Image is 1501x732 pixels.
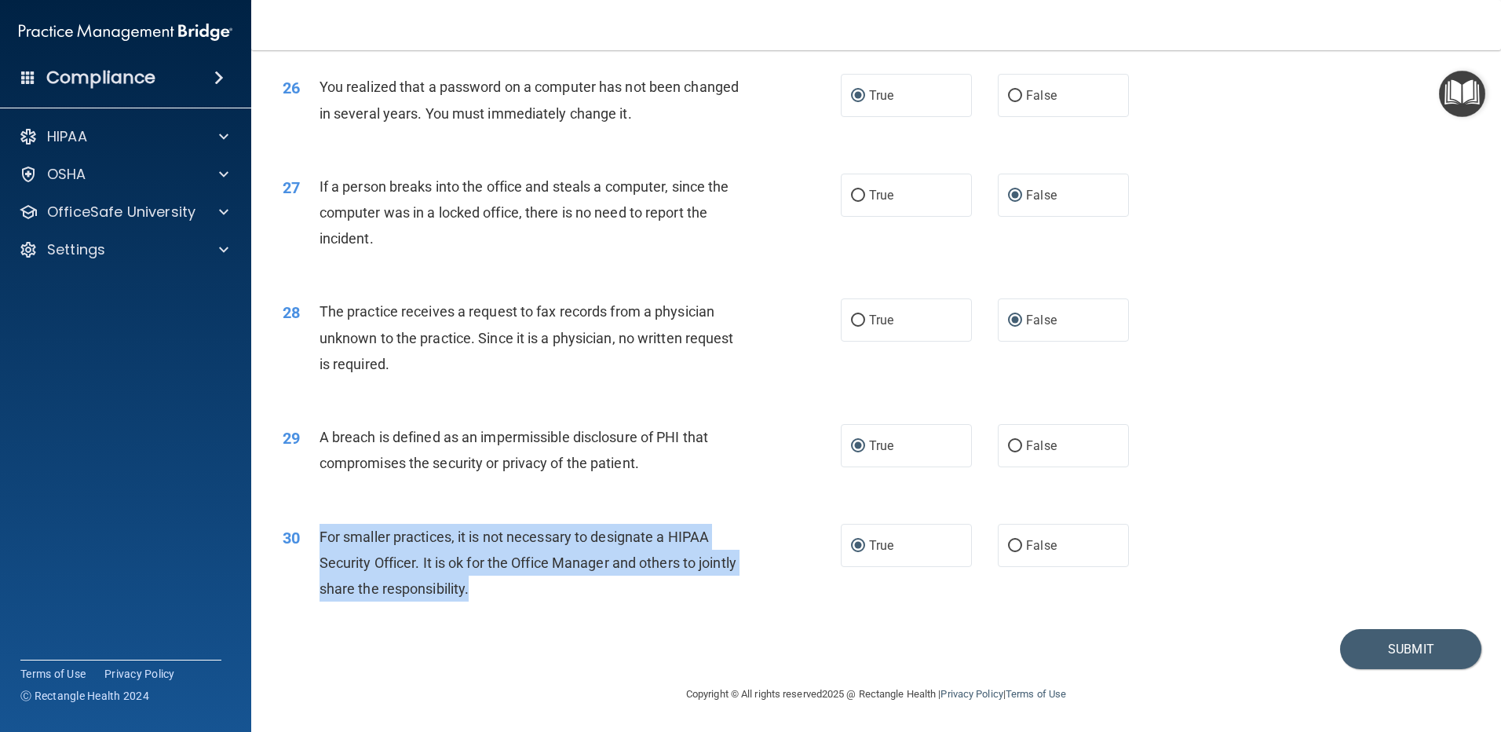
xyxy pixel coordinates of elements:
[1422,624,1482,683] iframe: Drift Widget Chat Controller
[851,190,865,202] input: True
[283,429,300,448] span: 29
[851,315,865,327] input: True
[19,127,228,146] a: HIPAA
[19,16,232,48] img: PMB logo
[869,438,893,453] span: True
[320,303,734,371] span: The practice receives a request to fax records from a physician unknown to the practice. Since it...
[1340,629,1481,669] button: Submit
[320,429,708,471] span: A breach is defined as an impermissible disclosure of PHI that compromises the security or privac...
[320,529,736,597] span: For smaller practices, it is not necessary to designate a HIPAA Security Officer. It is ok for th...
[869,188,893,203] span: True
[283,303,300,322] span: 28
[1439,71,1485,117] button: Open Resource Center
[1006,688,1066,700] a: Terms of Use
[1026,313,1057,328] span: False
[47,165,86,184] p: OSHA
[1008,90,1022,102] input: False
[19,203,228,221] a: OfficeSafe University
[1008,540,1022,552] input: False
[590,669,1163,719] div: Copyright © All rights reserved 2025 @ Rectangle Health | |
[19,240,228,259] a: Settings
[283,79,300,97] span: 26
[1008,441,1022,452] input: False
[851,90,865,102] input: True
[320,178,729,247] span: If a person breaks into the office and steals a computer, since the computer was in a locked offi...
[869,313,893,328] span: True
[47,203,195,221] p: OfficeSafe University
[320,79,739,121] span: You realized that a password on a computer has not been changed in several years. You must immedi...
[46,67,155,89] h4: Compliance
[851,540,865,552] input: True
[104,666,175,682] a: Privacy Policy
[20,666,86,682] a: Terms of Use
[283,529,300,547] span: 30
[869,88,893,103] span: True
[1026,188,1057,203] span: False
[1008,190,1022,202] input: False
[1026,438,1057,453] span: False
[1026,88,1057,103] span: False
[1008,315,1022,327] input: False
[869,538,893,553] span: True
[283,178,300,197] span: 27
[20,688,149,704] span: Ⓒ Rectangle Health 2024
[1026,538,1057,553] span: False
[851,441,865,452] input: True
[47,127,87,146] p: HIPAA
[940,688,1002,700] a: Privacy Policy
[47,240,105,259] p: Settings
[19,165,228,184] a: OSHA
